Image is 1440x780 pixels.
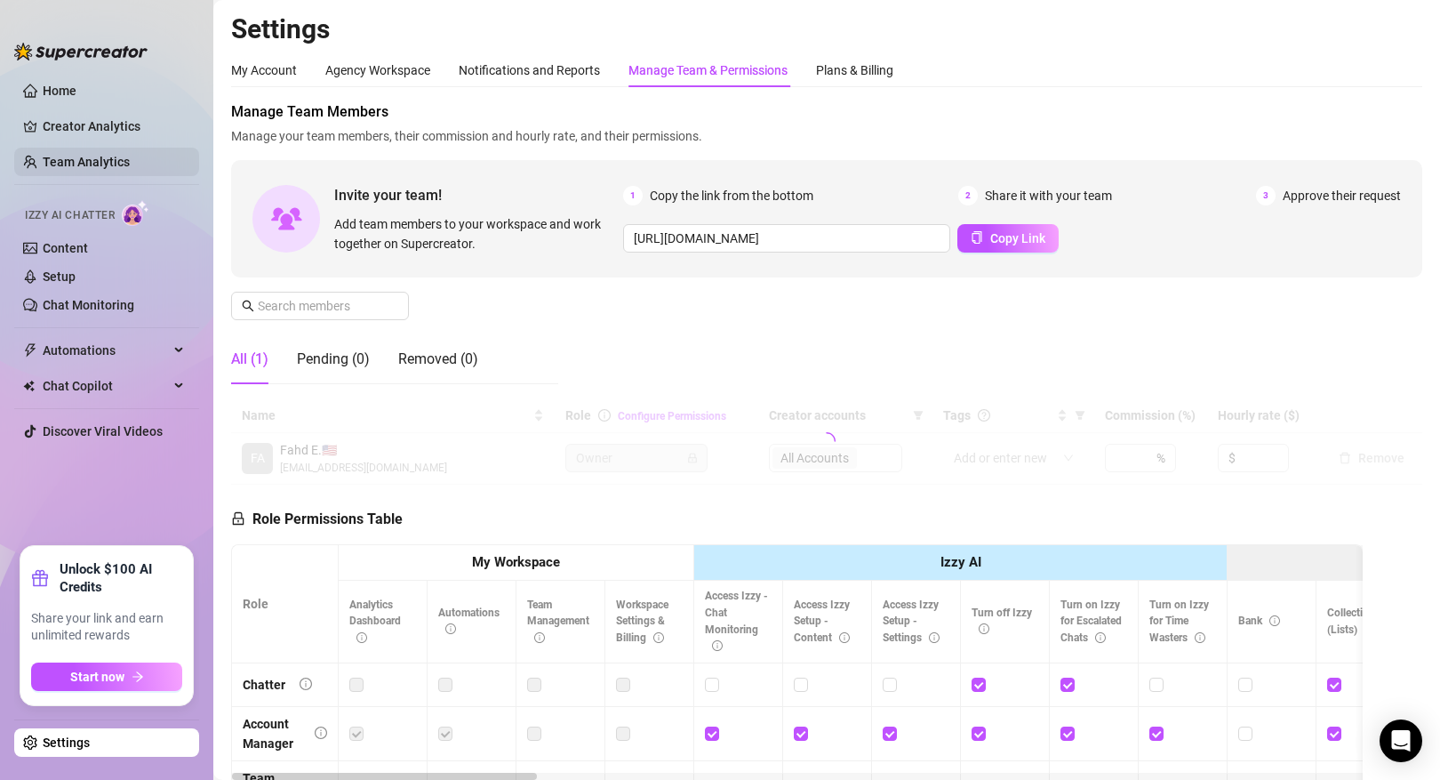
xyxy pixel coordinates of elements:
span: info-circle [839,632,850,643]
span: Turn on Izzy for Escalated Chats [1060,599,1122,645]
span: copy [971,231,983,244]
span: loading [818,432,836,450]
button: Start nowarrow-right [31,663,182,691]
span: Manage Team Members [231,101,1422,123]
span: lock [231,511,245,526]
span: Automations [43,336,169,365]
span: Approve their request [1283,186,1401,205]
a: Creator Analytics [43,112,185,141]
span: Invite your team! [334,184,623,206]
div: Account Manager [243,714,300,753]
span: info-circle [653,632,664,643]
span: gift [31,569,49,587]
span: Automations [438,607,500,636]
span: Workspace Settings & Billing [616,599,668,645]
strong: Unlock $100 AI Credits [60,560,182,596]
div: Open Intercom Messenger [1380,720,1422,762]
img: AI Chatter [122,200,149,226]
div: Manage Team & Permissions [628,60,788,80]
div: Pending (0) [297,349,370,370]
span: Add team members to your workspace and work together on Supercreator. [334,214,616,253]
input: Search members [258,296,384,316]
div: Agency Workspace [325,60,430,80]
span: Chat Copilot [43,372,169,400]
strong: My Workspace [472,554,560,570]
span: info-circle [1095,632,1106,643]
div: My Account [231,60,297,80]
a: Team Analytics [43,155,130,169]
span: Turn on Izzy for Time Wasters [1149,599,1209,645]
span: info-circle [979,623,989,634]
th: Role [232,545,339,663]
span: Team Management [527,599,589,645]
div: Removed (0) [398,349,478,370]
span: Manage your team members, their commission and hourly rate, and their permissions. [231,126,1422,146]
div: Notifications and Reports [459,60,600,80]
span: info-circle [300,678,312,690]
span: Izzy AI Chatter [25,207,115,224]
span: info-circle [356,632,367,643]
span: info-circle [534,632,545,643]
button: Copy Link [957,224,1059,253]
div: Plans & Billing [816,60,893,80]
span: 3 [1256,186,1276,205]
span: Access Izzy - Chat Monitoring [705,590,768,653]
img: Chat Copilot [23,380,35,392]
div: All (1) [231,349,268,370]
img: logo-BBDzfeDw.svg [14,43,148,60]
span: 1 [623,186,643,205]
span: info-circle [1195,632,1205,643]
span: Access Izzy Setup - Content [794,599,850,645]
strong: Izzy AI [940,554,981,570]
span: thunderbolt [23,343,37,358]
span: info-circle [929,632,940,643]
span: arrow-right [132,671,144,683]
span: Turn off Izzy [972,607,1032,636]
a: Chat Monitoring [43,298,134,312]
a: Home [43,84,76,98]
h2: Settings [231,12,1422,46]
a: Content [43,241,88,255]
span: Analytics Dashboard [349,599,401,645]
span: Start now [70,670,124,684]
span: Share it with your team [985,186,1112,205]
span: 2 [958,186,978,205]
h5: Role Permissions Table [231,509,403,530]
span: search [242,300,254,312]
span: Share your link and earn unlimited rewards [31,610,182,645]
a: Setup [43,269,76,284]
span: Access Izzy Setup - Settings [883,599,940,645]
a: Settings [43,736,90,750]
span: Collections (Lists) [1327,607,1380,636]
span: Bank [1238,615,1280,627]
a: Discover Viral Videos [43,424,163,438]
div: Chatter [243,675,285,695]
span: info-circle [315,727,327,739]
span: info-circle [712,640,723,651]
span: Copy Link [990,231,1045,245]
span: info-circle [1269,615,1280,626]
span: Copy the link from the bottom [650,186,813,205]
span: info-circle [445,623,456,634]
